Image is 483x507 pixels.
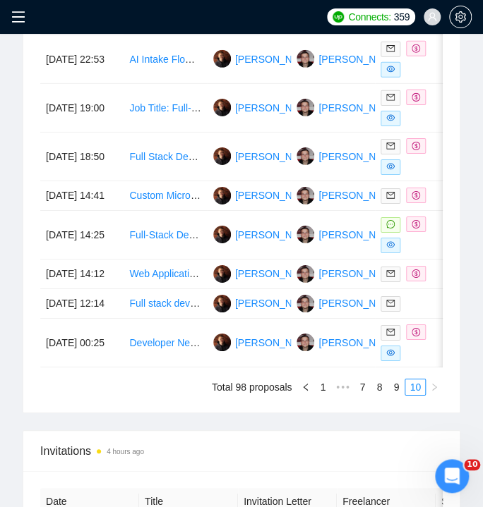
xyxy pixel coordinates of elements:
[412,220,420,228] span: dollar
[235,100,316,116] div: [PERSON_NAME]
[213,147,231,165] img: AS
[412,269,420,278] span: dollar
[297,295,314,312] img: YS
[213,334,231,351] img: AS
[129,190,410,201] a: Custom Microsoft Planner Apps & Reporting Tools Development
[318,51,400,67] div: [PERSON_NAME]
[297,379,314,396] button: left
[450,11,471,23] span: setting
[124,211,207,259] td: Full-Stack Developer Needed for Classifieds MVP Development
[129,54,407,65] a: AI Intake Flow & EHR Integration Expert for Telehealth Platform
[297,53,400,64] a: YS[PERSON_NAME]
[124,259,207,289] td: Web Application Development for Order Tracking Interface
[386,299,395,307] span: mail
[297,102,400,113] a: YS[PERSON_NAME]
[124,319,207,367] td: Developer Needed for All-in-One Business Management System
[213,189,316,200] a: AS[PERSON_NAME]
[386,328,395,336] span: mail
[386,142,395,150] span: mail
[386,240,395,249] span: eye
[388,379,405,396] li: 9
[129,102,410,114] a: Job Title: Full-Stack Developer/Team for Med Spa AI SaaS MVP
[427,12,437,22] span: user
[302,383,310,391] span: left
[412,44,420,53] span: dollar
[426,379,443,396] button: right
[213,226,231,243] img: AS
[297,334,314,351] img: YS
[354,379,370,395] a: 7
[213,102,316,113] a: AS[PERSON_NAME]
[213,265,231,283] img: AS
[40,289,124,319] td: [DATE] 12:14
[297,50,314,68] img: YS
[412,191,420,200] span: dollar
[314,379,331,396] li: 1
[213,50,231,68] img: AS
[129,229,408,240] a: Full-Stack Developer Needed for Classifieds MVP Development
[333,11,344,23] img: upwork-logo.png
[40,35,124,84] td: [DATE] 22:53
[449,11,472,23] a: setting
[426,379,443,396] li: Next Page
[386,348,395,357] span: eye
[129,151,314,162] a: Full Stack Developer for AI Music Platform
[386,269,395,278] span: mail
[331,379,354,396] span: •••
[297,99,314,116] img: YS
[213,53,316,64] a: AS[PERSON_NAME]
[297,147,314,165] img: YS
[235,295,316,311] div: [PERSON_NAME]
[354,379,371,396] li: 7
[430,383,439,391] span: right
[318,100,400,116] div: [PERSON_NAME]
[213,228,316,240] a: AS[PERSON_NAME]
[297,228,400,240] a: YS[PERSON_NAME]
[124,35,207,84] td: AI Intake Flow & EHR Integration Expert for Telehealth Platform
[405,379,425,395] a: 10
[348,9,390,25] span: Connects:
[235,51,316,67] div: [PERSON_NAME]
[213,150,316,161] a: AS[PERSON_NAME]
[235,266,316,281] div: [PERSON_NAME]
[213,336,316,348] a: AS[PERSON_NAME]
[464,459,480,470] span: 10
[297,226,314,243] img: YS
[435,459,469,493] iframe: Intercom live chat
[386,114,395,122] span: eye
[124,84,207,133] td: Job Title: Full-Stack Developer/Team for Med Spa AI SaaS MVP
[412,93,420,102] span: dollar
[235,335,316,350] div: [PERSON_NAME]
[213,99,231,116] img: AS
[213,297,316,308] a: AS[PERSON_NAME]
[40,259,124,289] td: [DATE] 14:12
[40,319,124,367] td: [DATE] 00:25
[318,188,400,203] div: [PERSON_NAME]
[386,44,395,53] span: mail
[129,268,385,279] a: Web Application Development for Order Tracking Interface
[318,295,400,311] div: [PERSON_NAME]
[315,379,330,395] a: 1
[40,84,124,133] td: [DATE] 19:00
[331,379,354,396] li: Previous 5 Pages
[297,189,400,200] a: YS[PERSON_NAME]
[412,328,420,336] span: dollar
[297,336,400,348] a: YS[PERSON_NAME]
[386,220,395,228] span: message
[388,379,404,395] a: 9
[235,149,316,164] div: [PERSON_NAME]
[297,267,400,279] a: YS[PERSON_NAME]
[386,65,395,73] span: eye
[213,295,231,312] img: AS
[40,442,443,460] span: Invitations
[386,191,395,200] span: mail
[124,289,207,319] td: Full stack developer for website
[129,337,411,348] a: Developer Needed for All-in-One Business Management System
[386,162,395,171] span: eye
[213,187,231,204] img: AS
[297,265,314,283] img: YS
[371,379,388,396] li: 8
[318,335,400,350] div: [PERSON_NAME]
[40,181,124,211] td: [DATE] 14:41
[318,227,400,243] div: [PERSON_NAME]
